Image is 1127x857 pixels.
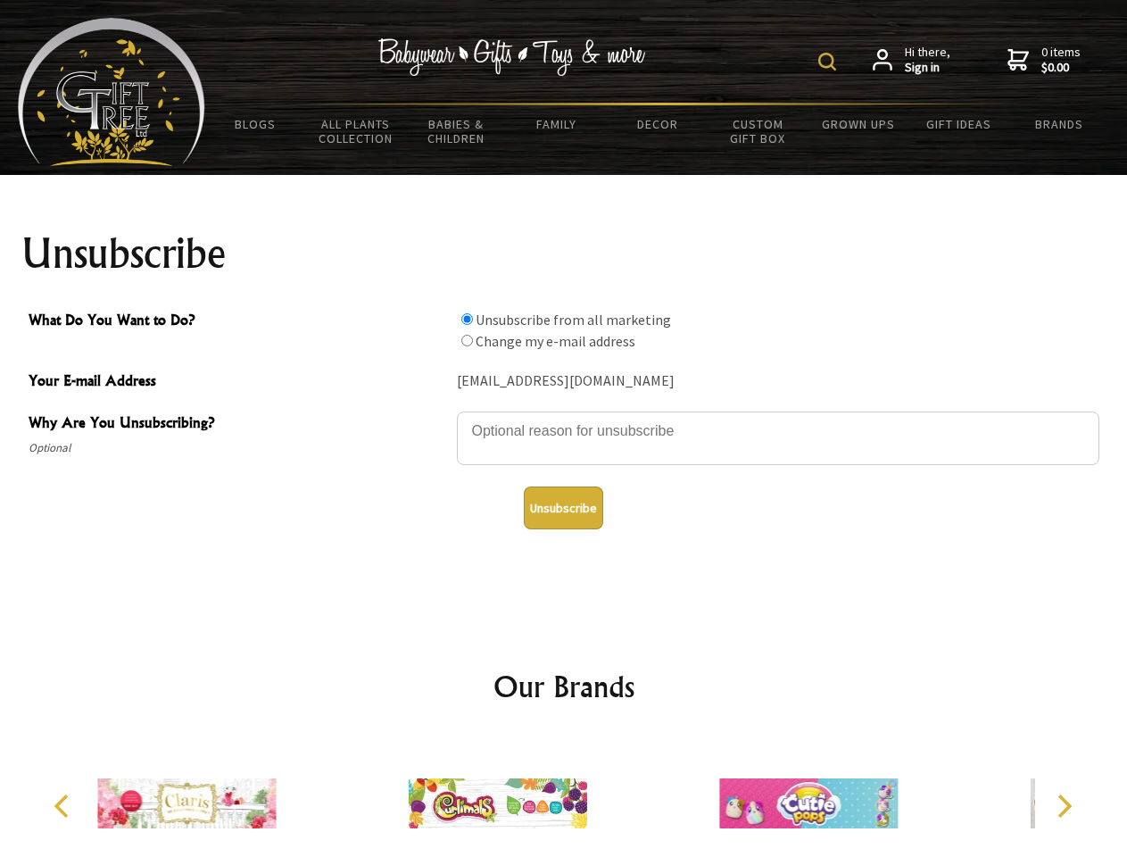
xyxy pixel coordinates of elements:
[29,437,448,459] span: Optional
[45,786,84,826] button: Previous
[1044,786,1083,826] button: Next
[21,232,1106,275] h1: Unsubscribe
[476,332,635,350] label: Change my e-mail address
[378,38,646,76] img: Babywear - Gifts - Toys & more
[461,313,473,325] input: What Do You Want to Do?
[808,105,908,143] a: Grown Ups
[205,105,306,143] a: BLOGS
[507,105,608,143] a: Family
[905,45,950,76] span: Hi there,
[708,105,808,157] a: Custom Gift Box
[457,368,1099,395] div: [EMAIL_ADDRESS][DOMAIN_NAME]
[18,18,205,166] img: Babyware - Gifts - Toys and more...
[1007,45,1081,76] a: 0 items$0.00
[524,487,603,529] button: Unsubscribe
[461,335,473,346] input: What Do You Want to Do?
[36,665,1092,708] h2: Our Brands
[1009,105,1110,143] a: Brands
[457,412,1099,465] textarea: Why Are You Unsubscribing?
[818,53,836,71] img: product search
[1041,60,1081,76] strong: $0.00
[607,105,708,143] a: Decor
[905,60,950,76] strong: Sign in
[406,105,507,157] a: Babies & Children
[306,105,407,157] a: All Plants Collection
[873,45,950,76] a: Hi there,Sign in
[1041,44,1081,76] span: 0 items
[908,105,1009,143] a: Gift Ideas
[476,311,671,329] label: Unsubscribe from all marketing
[29,309,448,335] span: What Do You Want to Do?
[29,412,448,437] span: Why Are You Unsubscribing?
[29,370,448,395] span: Your E-mail Address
